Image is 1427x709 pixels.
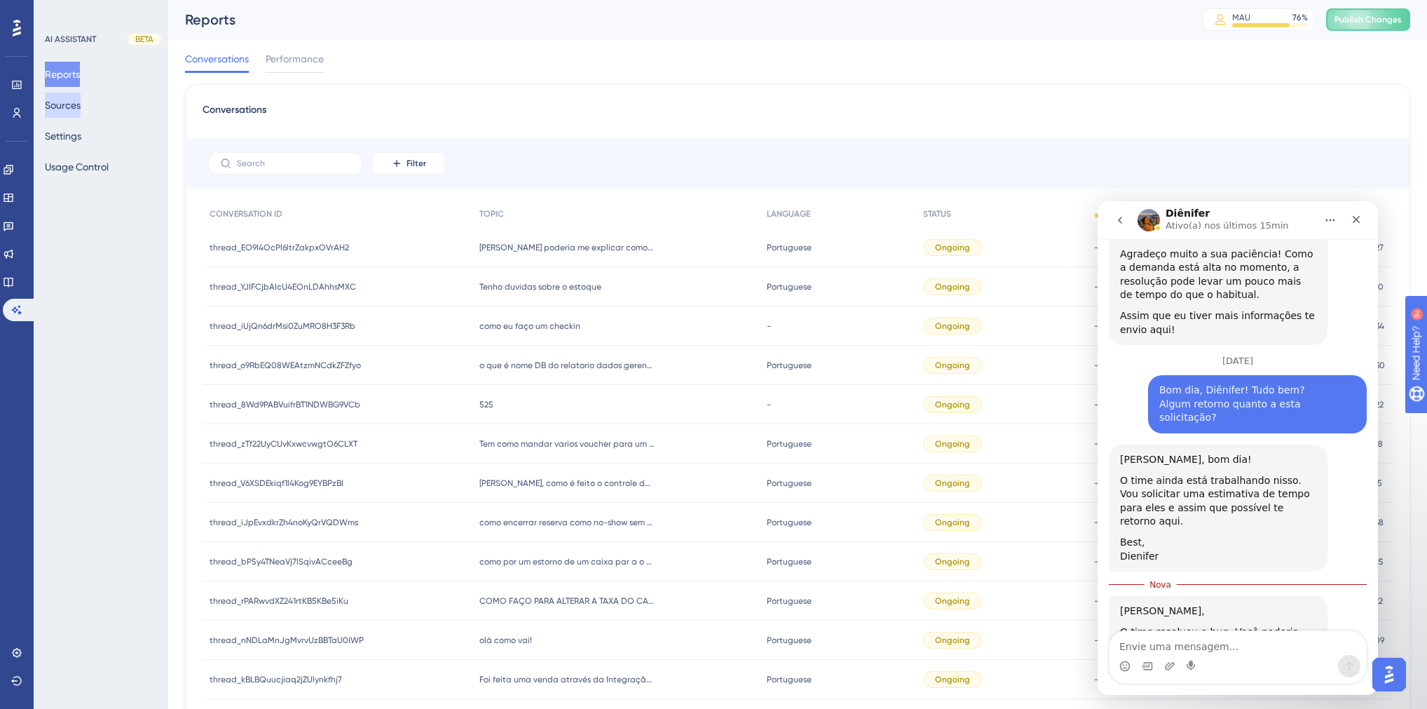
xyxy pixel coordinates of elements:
[935,556,970,567] span: Ongoing
[33,4,88,20] span: Need Help?
[1094,320,1098,332] span: -
[767,595,812,607] span: Portuguese
[210,242,349,253] span: thread_EO9I4OcPl6ltrZakpxOVrAH2
[11,174,269,243] div: Murilo diz…
[935,281,970,292] span: Ongoing
[479,556,655,567] span: como por um estorno de um caixa par a o outro
[935,399,970,410] span: Ongoing
[22,459,33,471] button: Seletor de emoji
[1326,8,1410,31] button: Publish Changes
[767,556,812,567] span: Portuguese
[44,459,55,471] button: Seletor de Gif
[1292,12,1308,23] div: 76 %
[1098,201,1378,695] iframe: Intercom live chat
[1094,360,1098,371] span: -
[185,10,1168,29] div: Reports
[1094,595,1098,607] span: -
[45,62,80,87] button: Reports
[479,674,655,685] span: Foi feita uma venda através da Integração PDV legal e ele me gerou um número de venda #943 Aonde ...
[1094,281,1098,292] span: -
[210,556,353,567] span: thread_bP5y4TNeaVj7lSqivACceeBg
[210,674,342,685] span: thread_kBLBQuucjiaq2jZUlynkfhj7
[1094,674,1098,685] span: -
[767,635,812,646] span: Portuguese
[95,7,104,18] div: 9+
[1094,399,1098,410] span: -
[479,595,655,607] span: COMO FAÇO PARA ALTERAR A TAXA DO CARTAO DE CREDITO?
[767,438,812,450] span: Portuguese
[22,273,219,328] div: O time ainda está trabalhando nisso. Vou solicitar uma estimativa de tempo para eles e assim que ...
[11,243,269,372] div: Diênifer diz…
[210,208,282,220] span: CONVERSATION ID
[479,438,655,450] span: Tem como mandar varios voucher para um mesmo número de uma vez só
[767,674,812,685] span: Portuguese
[45,123,81,149] button: Settings
[22,252,219,266] div: [PERSON_NAME], bom dia!
[935,360,970,371] span: Ongoing
[1094,208,1105,220] span: 👍
[479,635,532,646] span: olá como vai!
[67,459,78,471] button: Carregar anexo
[1094,478,1098,489] span: -
[935,635,970,646] span: Ongoing
[1094,556,1098,567] span: -
[240,454,263,476] button: Enviar mensagem…
[22,349,219,363] div: Dienifer
[237,158,350,168] input: Search
[11,395,269,511] div: Diênifer diz…
[45,93,81,118] button: Sources
[210,635,364,646] span: thread_nNDLaMnJgMvrvUzBBTaU0IWP
[479,281,601,292] span: Tenho duvidas sobre o estoque
[22,335,219,349] div: Best,
[1094,517,1098,528] span: -
[210,595,348,607] span: thread_rPARwvdXZ241rtKB5KBe5iKu
[45,154,109,180] button: Usage Control
[767,478,812,489] span: Portuguese
[374,152,444,175] button: Filter
[62,182,258,224] div: Bom dia, Diênifer! Tudo bem? Algum retorno quanto a esta solicitação?
[11,395,230,480] div: [PERSON_NAME],O time resolveu o bug. Você poderia verificar?
[45,34,96,45] div: AI ASSISTANT
[479,208,504,220] span: TOPIC
[923,208,951,220] span: STATUS
[266,50,324,67] span: Performance
[210,281,356,292] span: thread_YJIFCjbAIcU4EOnLDAhhsMXC
[1334,14,1402,25] span: Publish Changes
[1094,438,1098,450] span: -
[479,320,580,332] span: como eu faço um checkin
[767,399,771,410] span: -
[935,674,970,685] span: Ongoing
[11,155,269,174] div: [DATE]
[935,242,970,253] span: Ongoing
[11,243,230,370] div: [PERSON_NAME], bom dia!O time ainda está trabalhando nisso. Vou solicitar uma estimativa de tempo...
[479,478,655,489] span: [PERSON_NAME], como é feito o controle de comissões de hospedagens dentro do HITS
[935,478,970,489] span: Ongoing
[210,399,360,410] span: thread_8Wd9PABVuifrBT1NDWBG9VCb
[210,517,358,528] span: thread_iJpEvxdkrZh4noKyQrVQDWms
[767,360,812,371] span: Portuguese
[203,102,266,127] span: Conversations
[935,517,970,528] span: Ongoing
[210,320,355,332] span: thread_iUjQn6drMsi0ZuMRO8H3F3Rb
[1094,635,1098,646] span: -
[767,281,812,292] span: Portuguese
[89,459,100,471] button: Start recording
[479,242,655,253] span: [PERSON_NAME] poderia me explicar como funciona a rotina de fechamento e abertura de caixa?
[22,46,219,101] div: Agradeço muito a sua paciência! Como a demanda está alta no momento, a resolução pode levar um po...
[767,208,810,220] span: LANGUAGE
[210,360,361,371] span: thread_o9RbEQ08WEAtzmNCdkZFZfyo
[767,517,812,528] span: Portuguese
[22,424,219,452] div: O time resolveu o bug. Você poderia verificar?
[185,50,249,67] span: Conversations
[935,320,970,332] span: Ongoing
[22,403,219,417] div: [PERSON_NAME],
[479,399,493,410] span: 525
[767,320,771,332] span: -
